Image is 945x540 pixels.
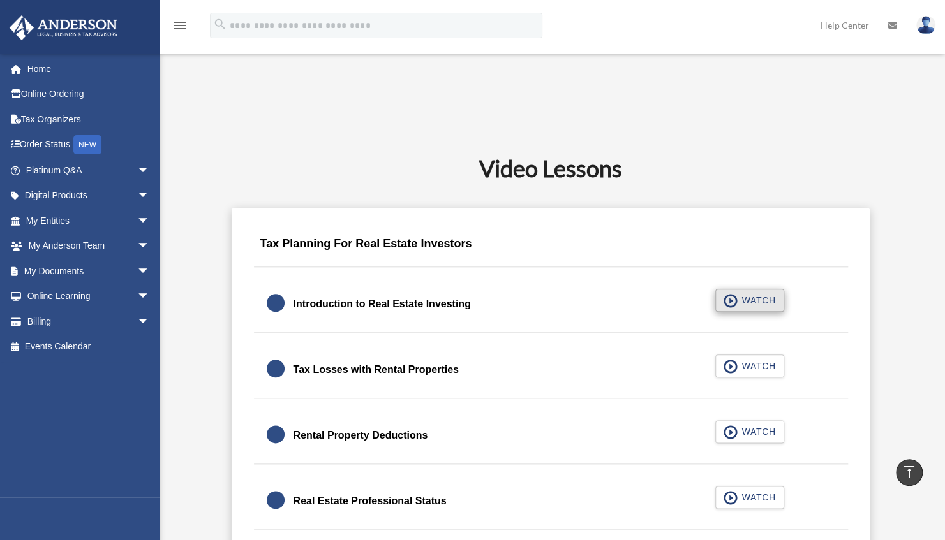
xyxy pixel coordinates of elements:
a: Online Learningarrow_drop_down [9,284,169,309]
a: vertical_align_top [896,459,923,486]
img: User Pic [916,16,935,34]
span: WATCH [738,360,775,372]
button: WATCH [715,486,784,509]
span: arrow_drop_down [137,208,163,234]
div: Real Estate Professional Status [294,492,447,510]
img: Anderson Advisors Platinum Portal [6,15,121,40]
div: NEW [73,135,101,154]
a: menu [172,22,188,33]
h2: Video Lessons [180,152,921,184]
button: WATCH [715,420,784,443]
a: Tax Losses with Rental Properties WATCH [267,354,835,385]
button: WATCH [715,354,784,377]
span: arrow_drop_down [137,284,163,310]
a: My Documentsarrow_drop_down [9,258,169,284]
div: Tax Planning For Real Estate Investors [254,228,848,268]
div: Rental Property Deductions [294,427,428,444]
a: Home [9,56,169,82]
a: Introduction to Real Estate Investing WATCH [267,289,835,319]
a: Real Estate Professional Status WATCH [267,486,835,516]
i: vertical_align_top [902,464,917,479]
button: WATCH [715,289,784,312]
span: WATCH [738,425,775,438]
a: Rental Property Deductions WATCH [267,420,835,451]
span: WATCH [738,294,775,307]
span: arrow_drop_down [137,309,163,335]
i: menu [172,18,188,33]
div: Tax Losses with Rental Properties [294,361,459,379]
span: WATCH [738,491,775,504]
span: arrow_drop_down [137,183,163,209]
a: Order StatusNEW [9,132,169,158]
a: Digital Productsarrow_drop_down [9,183,169,208]
div: Introduction to Real Estate Investing [294,295,471,313]
span: arrow_drop_down [137,157,163,184]
a: My Anderson Teamarrow_drop_down [9,233,169,259]
a: My Entitiesarrow_drop_down [9,208,169,233]
a: Events Calendar [9,334,169,360]
a: Tax Organizers [9,106,169,132]
a: Billingarrow_drop_down [9,309,169,334]
i: search [213,17,227,31]
a: Online Ordering [9,82,169,107]
a: Platinum Q&Aarrow_drop_down [9,157,169,183]
span: arrow_drop_down [137,233,163,259]
span: arrow_drop_down [137,258,163,284]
